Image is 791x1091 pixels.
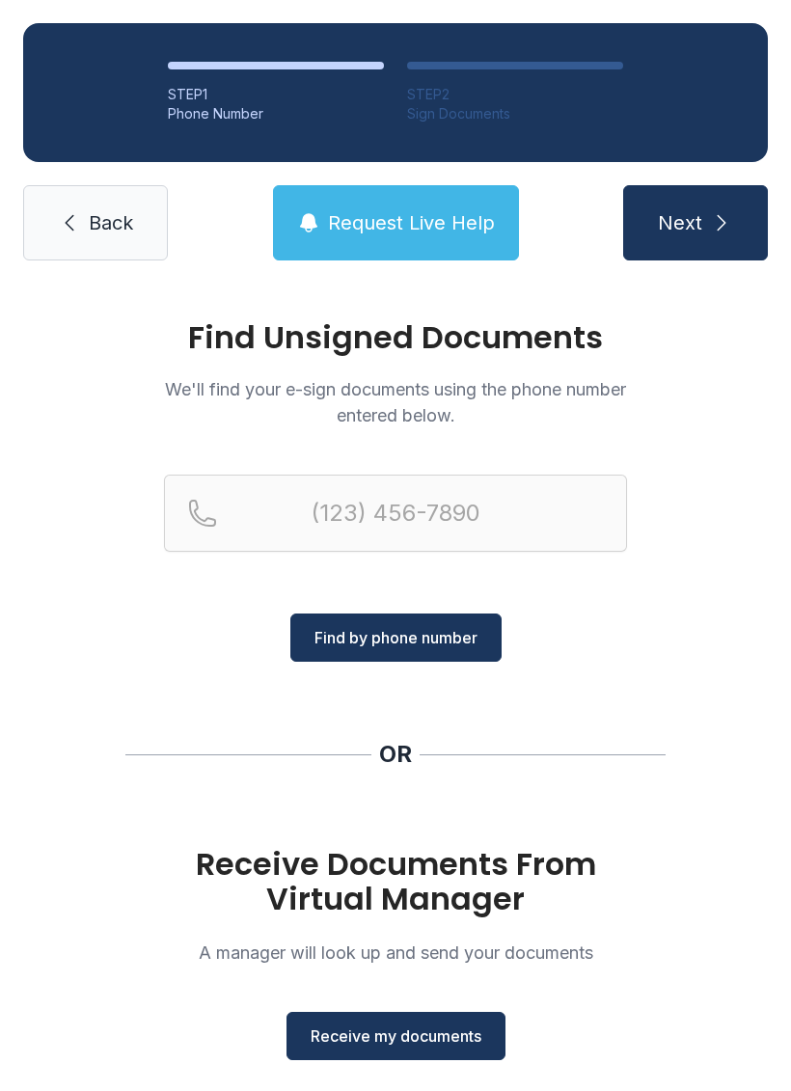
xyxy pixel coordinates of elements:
[658,209,702,236] span: Next
[328,209,495,236] span: Request Live Help
[407,104,623,123] div: Sign Documents
[164,322,627,353] h1: Find Unsigned Documents
[379,739,412,770] div: OR
[314,626,477,649] span: Find by phone number
[168,104,384,123] div: Phone Number
[407,85,623,104] div: STEP 2
[311,1024,481,1048] span: Receive my documents
[168,85,384,104] div: STEP 1
[164,940,627,966] p: A manager will look up and send your documents
[164,475,627,552] input: Reservation phone number
[89,209,133,236] span: Back
[164,376,627,428] p: We'll find your e-sign documents using the phone number entered below.
[164,847,627,916] h1: Receive Documents From Virtual Manager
